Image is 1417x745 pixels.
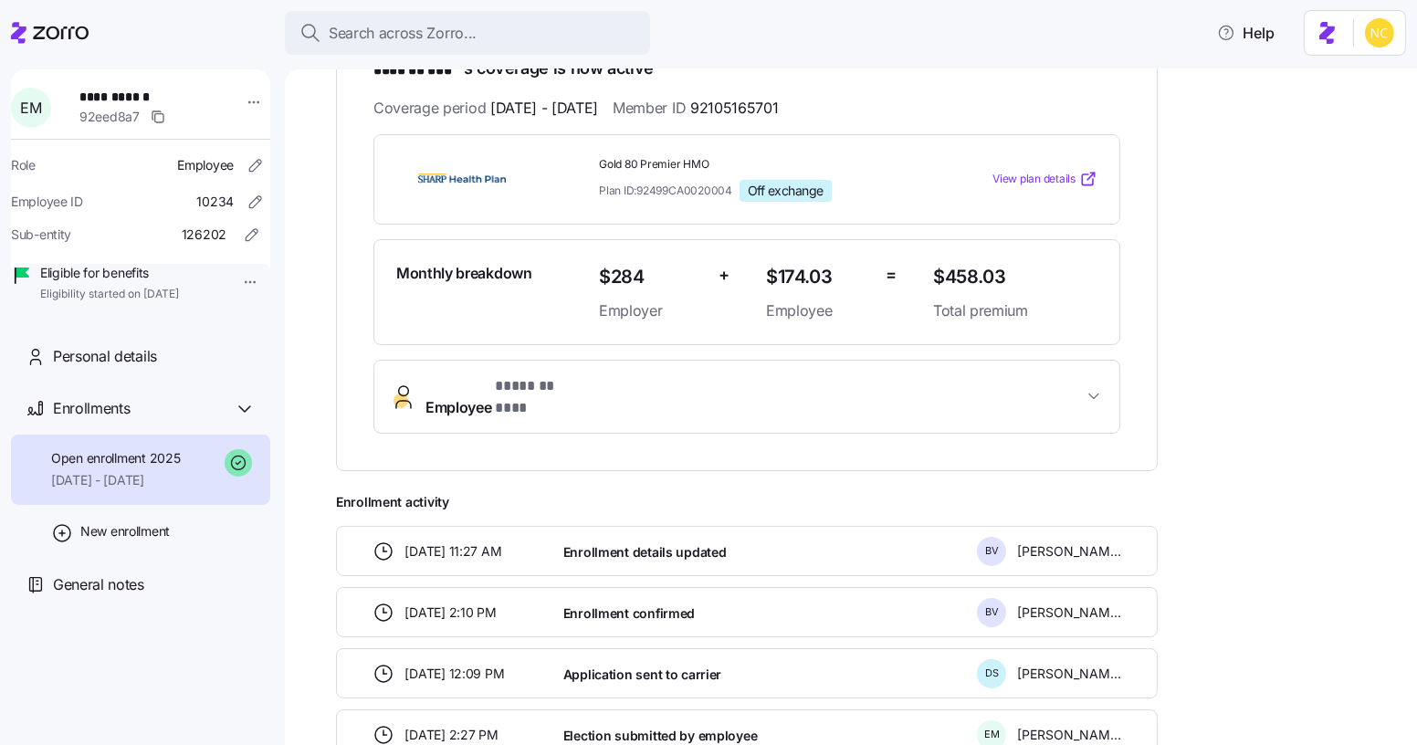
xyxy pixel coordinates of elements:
img: Sharp Health Plan [396,158,528,200]
span: + [719,262,729,289]
span: Personal details [53,345,157,368]
span: 92105165701 [690,97,778,120]
span: Member ID [613,97,778,120]
span: $174.03 [766,262,871,292]
span: General notes [53,573,144,596]
span: Open enrollment 2025 [51,449,180,467]
span: = [886,262,897,289]
span: [DATE] 2:10 PM [405,603,497,622]
span: [PERSON_NAME] [1017,665,1121,683]
span: B V [985,607,999,617]
span: E M [20,100,41,115]
span: [PERSON_NAME] [1017,603,1121,622]
span: Application sent to carrier [563,666,721,684]
span: [PERSON_NAME] [1017,726,1121,744]
button: Search across Zorro... [285,11,650,55]
span: Gold 80 Premier HMO [599,157,918,173]
span: Enrollment activity [336,493,1158,511]
span: E M [984,729,1000,740]
span: [PERSON_NAME] [1017,542,1121,561]
span: Election submitted by employee [563,727,758,745]
img: e03b911e832a6112bf72643c5874f8d8 [1365,18,1394,47]
span: Total premium [933,299,1097,322]
span: View plan details [992,171,1076,188]
span: Employee [177,156,234,174]
span: Enrollment confirmed [563,604,695,623]
span: $458.03 [933,262,1097,292]
h1: 's coverage is now active [373,57,1120,82]
span: B V [985,546,999,556]
button: Help [1202,15,1289,51]
span: 10234 [196,193,234,211]
span: Plan ID: 92499CA0020004 [599,183,732,198]
span: Off exchange [748,183,824,199]
span: Eligibility started on [DATE] [40,287,179,302]
span: [DATE] - [DATE] [490,97,598,120]
span: $284 [599,262,704,292]
span: Enrollment details updated [563,543,727,561]
span: Employer [599,299,704,322]
span: [DATE] 12:09 PM [405,665,505,683]
span: Eligible for benefits [40,264,179,282]
span: Role [11,156,36,174]
span: Employee ID [11,193,83,211]
span: [DATE] - [DATE] [51,471,180,489]
span: New enrollment [80,522,170,540]
span: Employee [766,299,871,322]
span: 92eed8a7 [79,108,140,126]
a: View plan details [992,170,1097,188]
span: Employee [425,375,588,419]
span: Coverage period [373,97,598,120]
span: Monthly breakdown [396,262,532,285]
span: [DATE] 2:27 PM [405,726,499,744]
span: Help [1217,22,1275,44]
span: Enrollments [53,397,130,420]
span: [DATE] 11:27 AM [405,542,502,561]
span: Sub-entity [11,226,71,244]
span: D S [985,668,999,678]
span: Search across Zorro... [329,22,477,45]
span: 126202 [182,226,226,244]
